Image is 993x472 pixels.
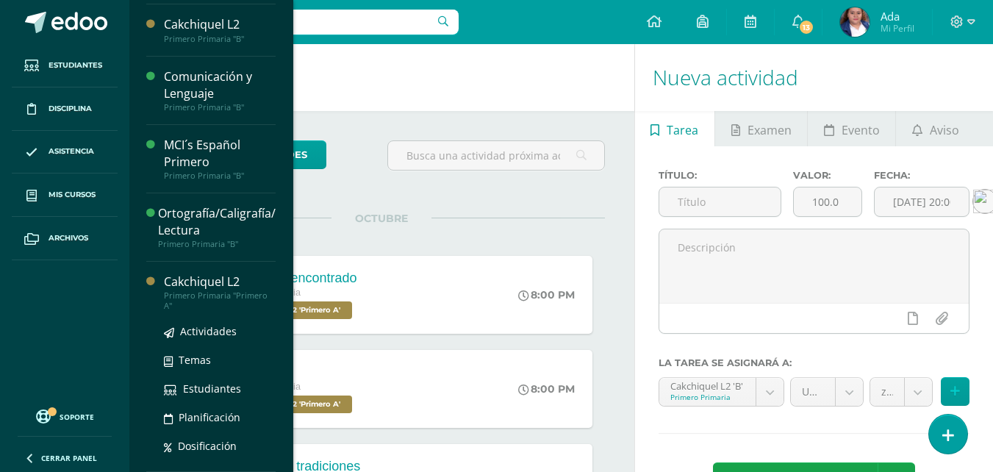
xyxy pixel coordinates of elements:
a: Dosificación [164,437,276,454]
span: Soporte [60,412,94,422]
a: Mis cursos [12,174,118,217]
div: Así soy yo [231,365,356,380]
span: Ada [881,9,914,24]
span: Asistencia [49,146,94,157]
span: OCTUBRE [331,212,431,225]
a: Cakchiquel L2 'B'Primero Primaria [659,378,784,406]
h1: Actividades [147,44,617,111]
div: Primero Primaria "B" [158,239,276,249]
span: Planificación [179,410,240,424]
input: Busca un usuario... [139,10,459,35]
input: Fecha de entrega [875,187,969,216]
span: Archivos [49,232,88,244]
label: Título: [659,170,781,181]
div: Ortografía/Caligrafía/ Lectura [158,205,276,239]
span: Actividades [180,324,237,338]
div: Primero Primaria [670,392,745,402]
input: Busca una actividad próxima aquí... [388,141,603,170]
div: 8:00 PM [518,288,575,301]
a: Estudiantes [12,44,118,87]
a: Soporte [18,406,112,426]
a: Disciplina [12,87,118,131]
div: Primero Primaria "B" [164,34,276,44]
span: Aviso [930,112,959,148]
div: Cakchiquel L2 [164,16,276,33]
div: Primero Primaria "B" [164,171,276,181]
a: Archivos [12,217,118,260]
div: Primero Primaria "Primero A" [164,290,276,311]
span: zona (100.0%) [881,378,893,406]
div: Comunicación y Lenguaje [164,68,276,102]
a: Planificación [164,409,276,426]
a: Evento [808,111,895,146]
label: Valor: [793,170,862,181]
span: Estudiantes [49,60,102,71]
input: Título [659,187,781,216]
a: Cakchiquel L2Primero Primaria "Primero A" [164,273,276,311]
a: Cakchiquel L2Primero Primaria "B" [164,16,276,43]
a: Actividades [164,323,276,340]
span: Unidad 4 [802,378,824,406]
div: Perdido y encontrado [231,271,356,286]
div: 8:00 PM [518,382,575,396]
a: zona (100.0%) [870,378,932,406]
span: Examen [748,112,792,148]
label: La tarea se asignará a: [659,357,969,368]
div: Primero Primaria "B" [164,102,276,112]
a: Estudiantes [164,380,276,397]
span: Estudiantes [183,382,241,396]
h1: Nueva actividad [653,44,975,111]
a: Aviso [896,111,975,146]
a: Unidad 4 [791,378,863,406]
img: 967bd849930caa42aefaa6562d2cb40c.png [840,7,870,37]
span: Evento [842,112,880,148]
span: Disciplina [49,103,92,115]
input: Puntos máximos [794,187,861,216]
span: Mis cursos [49,189,96,201]
a: Examen [715,111,807,146]
span: Dosificación [178,439,237,453]
a: Comunicación y LenguajePrimero Primaria "B" [164,68,276,112]
div: MCI´s Español Primero [164,137,276,171]
label: Fecha: [874,170,969,181]
a: Temas [164,351,276,368]
span: 13 [798,19,814,35]
span: Cerrar panel [41,453,97,463]
div: Cakchiquel L2 [164,273,276,290]
div: Cakchiquel L2 'B' [670,378,745,392]
span: Temas [179,353,211,367]
span: Tarea [667,112,698,148]
a: Ortografía/Caligrafía/ LecturaPrimero Primaria "B" [158,205,276,249]
a: Tarea [635,111,714,146]
a: MCI´s Español PrimeroPrimero Primaria "B" [164,137,276,181]
span: Mi Perfil [881,22,914,35]
a: Asistencia [12,131,118,174]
